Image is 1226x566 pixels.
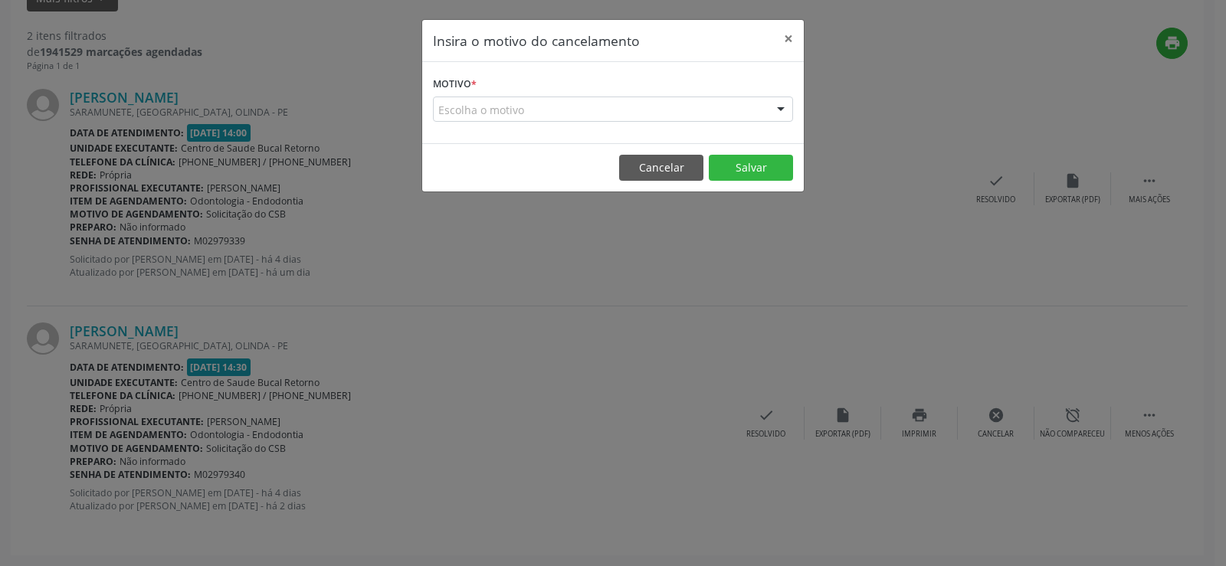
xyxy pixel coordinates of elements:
button: Cancelar [619,155,703,181]
label: Motivo [433,73,477,97]
button: Salvar [709,155,793,181]
button: Close [773,20,804,57]
h5: Insira o motivo do cancelamento [433,31,640,51]
span: Escolha o motivo [438,102,524,118]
